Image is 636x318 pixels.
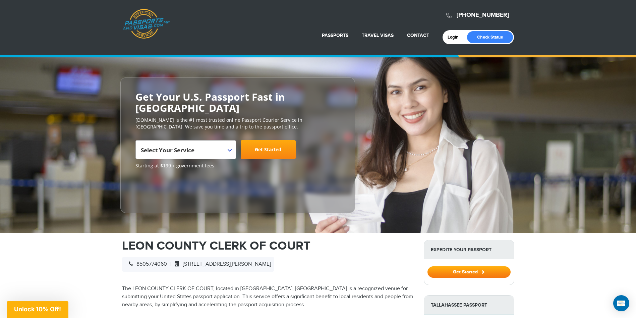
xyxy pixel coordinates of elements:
[135,91,340,113] h2: Get Your U.S. Passport Fast in [GEOGRAPHIC_DATA]
[135,117,340,130] p: [DOMAIN_NAME] is the #1 most trusted online Passport Courier Service in [GEOGRAPHIC_DATA]. We sav...
[427,269,511,274] a: Get Started
[241,140,296,159] a: Get Started
[7,301,68,318] div: Unlock 10% Off!
[171,261,271,267] span: [STREET_ADDRESS][PERSON_NAME]
[122,285,414,309] p: The LEON COUNTY CLERK OF COURT, located in [GEOGRAPHIC_DATA], [GEOGRAPHIC_DATA] is a recognized v...
[427,266,511,278] button: Get Started
[125,261,167,267] span: 8505774060
[122,9,170,39] a: Passports & [DOMAIN_NAME]
[424,296,514,315] strong: Tallahassee Passport
[467,31,513,43] a: Check Status
[424,240,514,259] strong: Expedite Your Passport
[135,162,340,169] span: Starting at $199 + government fees
[141,143,229,162] span: Select Your Service
[135,140,236,159] span: Select Your Service
[135,172,186,206] iframe: Customer reviews powered by Trustpilot
[122,257,274,272] div: |
[613,295,629,311] div: Open Intercom Messenger
[322,33,348,38] a: Passports
[457,11,509,19] a: [PHONE_NUMBER]
[141,146,194,154] span: Select Your Service
[407,33,429,38] a: Contact
[14,306,61,313] span: Unlock 10% Off!
[122,240,414,252] h1: LEON COUNTY CLERK OF COURT
[362,33,394,38] a: Travel Visas
[448,35,463,40] a: Login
